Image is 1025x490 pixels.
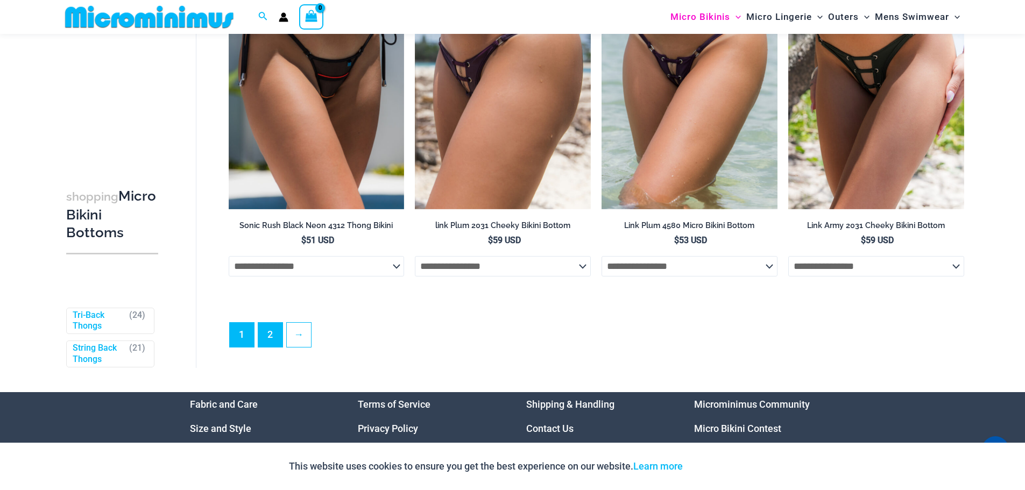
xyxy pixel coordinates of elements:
[61,5,238,29] img: MM SHOP LOGO FLAT
[694,399,810,410] a: Microminimus Community
[526,392,668,465] aside: Footer Widget 3
[132,343,142,353] span: 21
[526,423,574,434] a: Contact Us
[190,423,251,434] a: Size and Style
[299,4,324,29] a: View Shopping Cart, empty
[279,12,288,22] a: Account icon link
[633,460,683,472] a: Learn more
[828,3,859,31] span: Outers
[229,221,405,235] a: Sonic Rush Black Neon 4312 Thong Bikini
[674,235,679,245] span: $
[132,310,142,320] span: 24
[66,190,118,203] span: shopping
[602,221,777,231] h2: Link Plum 4580 Micro Bikini Bottom
[258,323,282,347] a: Page 2
[301,235,334,245] bdi: 51 USD
[668,3,744,31] a: Micro BikinisMenu ToggleMenu Toggle
[488,235,521,245] bdi: 59 USD
[287,323,311,347] a: →
[258,10,268,24] a: Search icon link
[694,392,836,465] aside: Footer Widget 4
[526,399,614,410] a: Shipping & Handling
[358,392,499,465] aside: Footer Widget 2
[289,458,683,474] p: This website uses cookies to ensure you get the best experience on our website.
[129,343,145,366] span: ( )
[190,399,258,410] a: Fabric and Care
[190,392,331,465] aside: Footer Widget 1
[730,3,741,31] span: Menu Toggle
[812,3,823,31] span: Menu Toggle
[358,392,499,465] nav: Menu
[230,323,254,347] span: Page 1
[861,235,866,245] span: $
[415,221,591,231] h2: link Plum 2031 Cheeky Bikini Bottom
[358,399,430,410] a: Terms of Service
[488,235,493,245] span: $
[744,3,825,31] a: Micro LingerieMenu ToggleMenu Toggle
[526,392,668,465] nav: Menu
[666,2,965,32] nav: Site Navigation
[415,221,591,235] a: link Plum 2031 Cheeky Bikini Bottom
[694,392,836,465] nav: Menu
[129,310,145,332] span: ( )
[301,235,306,245] span: $
[694,423,781,434] a: Micro Bikini Contest
[66,187,158,242] h3: Micro Bikini Bottoms
[229,221,405,231] h2: Sonic Rush Black Neon 4312 Thong Bikini
[788,221,964,231] h2: Link Army 2031 Cheeky Bikini Bottom
[358,423,418,434] a: Privacy Policy
[861,235,894,245] bdi: 59 USD
[602,221,777,235] a: Link Plum 4580 Micro Bikini Bottom
[674,235,707,245] bdi: 53 USD
[825,3,872,31] a: OutersMenu ToggleMenu Toggle
[670,3,730,31] span: Micro Bikinis
[788,221,964,235] a: Link Army 2031 Cheeky Bikini Bottom
[872,3,963,31] a: Mens SwimwearMenu ToggleMenu Toggle
[691,453,737,479] button: Accept
[73,343,124,366] a: String Back Thongs
[875,3,949,31] span: Mens Swimwear
[229,322,964,353] nav: Product Pagination
[949,3,960,31] span: Menu Toggle
[190,392,331,465] nav: Menu
[73,310,124,332] a: Tri-Back Thongs
[746,3,812,31] span: Micro Lingerie
[859,3,870,31] span: Menu Toggle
